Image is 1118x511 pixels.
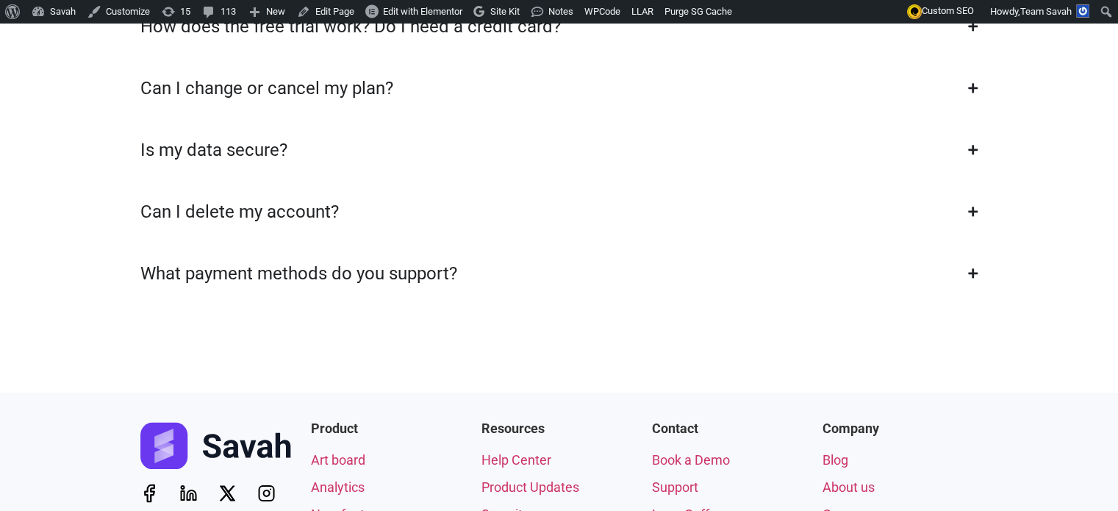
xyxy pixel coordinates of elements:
[490,6,520,17] span: Site Kit
[140,119,978,181] summary: Is my data secure?
[311,450,365,470] span: Art board
[823,450,848,470] span: Blog
[481,477,579,497] span: Product Updates
[823,422,978,435] h4: Company
[481,477,637,497] a: Product Updates
[1020,6,1072,17] span: Team Savah
[140,243,978,304] summary: What payment methods do you support?
[652,477,698,497] span: Support
[140,57,978,119] summary: Can I change or cancel my plan?
[823,477,875,497] span: About us
[140,181,978,243] summary: Can I delete my account?
[383,6,462,17] span: Edit with Elementor
[823,450,978,470] a: Blog
[140,260,457,287] div: What payment methods do you support?
[140,199,339,225] div: Can I delete my account?
[652,422,808,435] h4: Contact
[823,477,978,497] a: About us
[311,477,365,497] span: Analytics
[311,450,467,470] a: Art board
[652,450,730,470] span: Book a Demo
[1044,440,1118,511] iframe: Chat Widget
[140,13,561,40] div: How does the free trial work? Do I need a credit card?
[481,422,637,435] h4: Resources
[311,477,467,497] a: Analytics
[140,137,287,163] div: Is my data secure?
[652,477,808,497] a: Support
[311,422,467,435] h4: Product
[140,75,393,101] div: Can I change or cancel my plan?
[481,450,551,470] span: Help Center
[652,450,808,470] a: Book a Demo
[481,450,637,470] a: Help Center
